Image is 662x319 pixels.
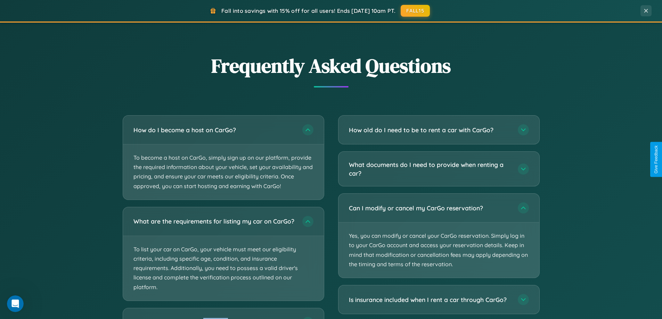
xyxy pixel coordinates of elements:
[401,5,430,17] button: FALL15
[123,144,324,200] p: To become a host on CarGo, simply sign up on our platform, provide the required information about...
[349,160,511,177] h3: What documents do I need to provide when renting a car?
[7,295,24,312] iframe: Intercom live chat
[654,145,659,174] div: Give Feedback
[349,204,511,212] h3: Can I modify or cancel my CarGo reservation?
[133,217,295,226] h3: What are the requirements for listing my car on CarGo?
[349,295,511,304] h3: Is insurance included when I rent a car through CarGo?
[123,236,324,301] p: To list your car on CarGo, your vehicle must meet our eligibility criteria, including specific ag...
[349,126,511,134] h3: How old do I need to be to rent a car with CarGo?
[133,126,295,134] h3: How do I become a host on CarGo?
[338,223,539,278] p: Yes, you can modify or cancel your CarGo reservation. Simply log in to your CarGo account and acc...
[123,52,540,79] h2: Frequently Asked Questions
[221,7,395,14] span: Fall into savings with 15% off for all users! Ends [DATE] 10am PT.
